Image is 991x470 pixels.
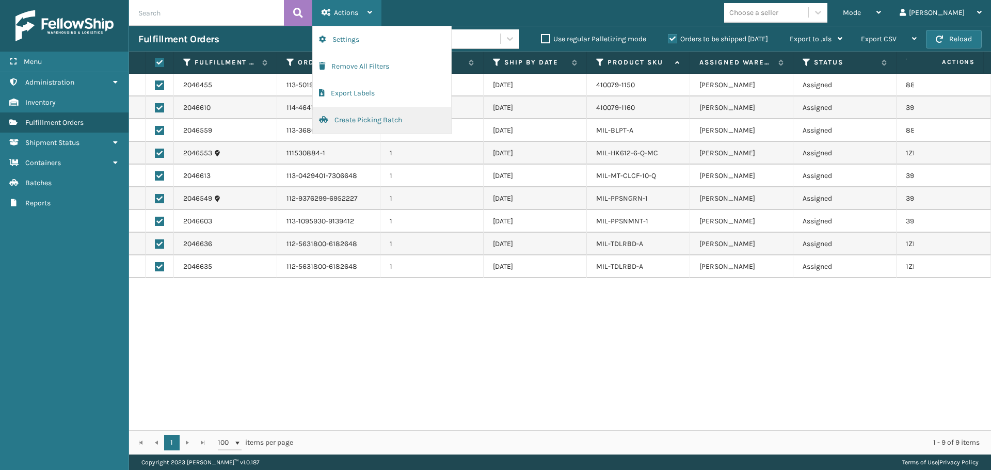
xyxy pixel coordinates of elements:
label: Fulfillment Order Id [195,58,257,67]
td: Assigned [793,119,897,142]
a: 410079-1160 [596,103,635,112]
span: Export to .xls [790,35,832,43]
td: [DATE] [484,142,587,165]
td: 112-5631800-6182648 [277,233,380,255]
button: Reload [926,30,982,48]
td: 113-1095930-9139412 [277,210,380,233]
td: 1 [380,165,484,187]
td: [DATE] [484,210,587,233]
td: 1 [380,142,484,165]
span: Actions [909,54,981,71]
span: Containers [25,158,61,167]
td: 111530884-1 [277,142,380,165]
td: [PERSON_NAME] [690,96,793,119]
a: 883942483268 [906,126,957,135]
td: Assigned [793,233,897,255]
label: Assigned Warehouse [699,58,773,67]
a: 2046553 [183,148,212,158]
a: 2046613 [183,171,211,181]
button: Remove All Filters [313,53,451,80]
td: [PERSON_NAME] [690,233,793,255]
a: 2046635 [183,262,212,272]
span: Inventory [25,98,56,107]
td: Assigned [793,142,897,165]
td: Assigned [793,210,897,233]
td: [PERSON_NAME] [690,210,793,233]
span: Export CSV [861,35,897,43]
span: 100 [218,437,233,448]
td: 113-5019958-5417810 [277,74,380,96]
a: 2046549 [183,193,212,204]
td: [DATE] [484,119,587,142]
td: [PERSON_NAME] [690,187,793,210]
span: Administration [25,78,74,87]
label: Order Number [298,58,360,67]
a: MIL-TDLRBD-A [596,239,643,248]
a: 1ZH0R7060330918375 [906,149,978,157]
a: 410079-1150 [596,80,635,89]
a: MIL-BLPT-A [596,126,633,135]
td: 1 [380,187,484,210]
a: Privacy Policy [939,459,979,466]
td: 1 [380,233,484,255]
td: 113-0429401-7306648 [277,165,380,187]
a: 392633555074 [906,171,955,180]
a: 392633541571 [906,103,952,112]
a: 392633277059 [906,217,954,225]
a: 1ZH0R7060322535428 [906,262,980,271]
h3: Fulfillment Orders [138,33,219,45]
td: [DATE] [484,165,587,187]
a: Terms of Use [902,459,938,466]
td: [DATE] [484,233,587,255]
td: [DATE] [484,255,587,278]
button: Settings [313,26,451,53]
td: Assigned [793,255,897,278]
a: MIL-TDLRBD-A [596,262,643,271]
a: 1ZH0R7060313889742 [906,239,978,248]
td: 112-9376299-6952227 [277,187,380,210]
td: 114-4641884-8866669 [277,96,380,119]
td: [DATE] [484,187,587,210]
span: Fulfillment Orders [25,118,84,127]
td: Assigned [793,96,897,119]
td: [DATE] [484,96,587,119]
td: Assigned [793,165,897,187]
span: Shipment Status [25,138,79,147]
td: 113-3680233-3739465 [277,119,380,142]
a: 2046636 [183,239,212,249]
a: 2046455 [183,80,212,90]
button: Export Labels [313,80,451,107]
label: Use regular Palletizing mode [541,35,646,43]
a: MIL-PPSNMNT-1 [596,217,648,225]
span: Reports [25,199,51,207]
label: Product SKU [608,58,670,67]
a: 2046559 [183,125,212,136]
td: Assigned [793,187,897,210]
button: Create Picking Batch [313,107,451,134]
a: 2046610 [183,103,211,113]
td: [PERSON_NAME] [690,142,793,165]
div: 1 - 9 of 9 items [308,437,980,448]
td: [PERSON_NAME] [690,119,793,142]
a: MIL-MT-CLCF-10-Q [596,171,656,180]
td: 1 [380,255,484,278]
a: MIL-HK612-6-Q-MC [596,149,658,157]
label: Status [814,58,876,67]
td: [PERSON_NAME] [690,255,793,278]
a: 883940220471 [906,80,954,89]
span: Actions [334,8,358,17]
span: Batches [25,179,52,187]
span: Mode [843,8,861,17]
td: Assigned [793,74,897,96]
span: Menu [24,57,42,66]
td: [DATE] [484,74,587,96]
td: [PERSON_NAME] [690,165,793,187]
a: MIL-PPSNGRN-1 [596,194,648,203]
label: Ship By Date [504,58,567,67]
img: logo [15,10,114,41]
td: 112-5631800-6182648 [277,255,380,278]
td: 1 [380,210,484,233]
div: | [902,455,979,470]
td: [PERSON_NAME] [690,74,793,96]
span: items per page [218,435,293,450]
